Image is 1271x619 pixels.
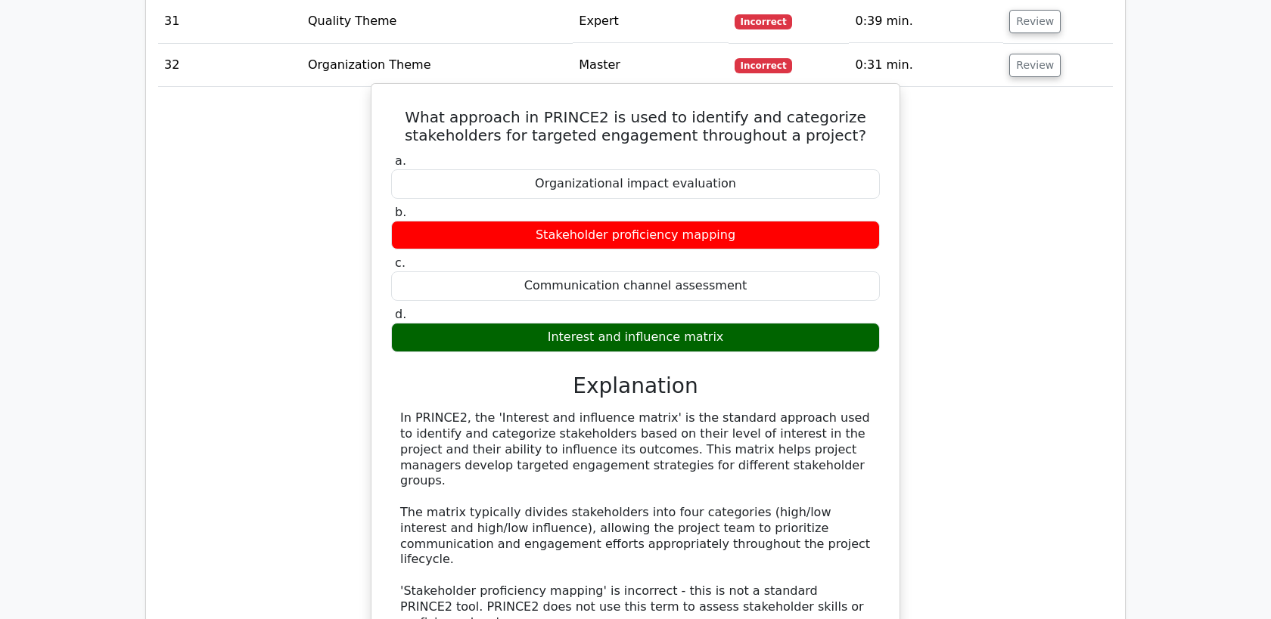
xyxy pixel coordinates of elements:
td: 0:31 min. [849,44,1003,87]
td: Organization Theme [302,44,573,87]
span: d. [395,307,406,321]
span: a. [395,153,406,168]
span: b. [395,205,406,219]
h5: What approach in PRINCE2 is used to identify and categorize stakeholders for targeted engagement ... [390,108,881,144]
div: Stakeholder proficiency mapping [391,221,880,250]
span: Incorrect [735,14,793,29]
span: c. [395,255,406,270]
div: Interest and influence matrix [391,323,880,352]
div: Organizational impact evaluation [391,169,880,199]
td: 32 [158,44,302,87]
button: Review [1009,10,1061,33]
span: Incorrect [735,58,793,73]
div: Communication channel assessment [391,271,880,301]
td: Master [573,44,728,87]
h3: Explanation [400,373,871,399]
button: Review [1009,54,1061,77]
